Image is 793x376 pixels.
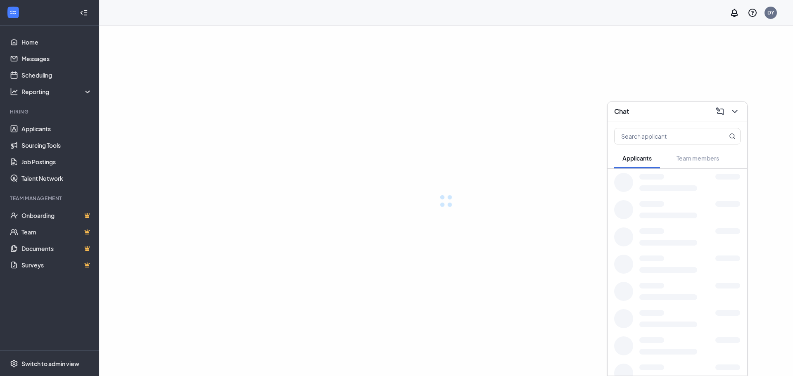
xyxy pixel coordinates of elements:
svg: MagnifyingGlass [729,133,736,140]
div: DY [767,9,774,16]
svg: ComposeMessage [715,106,725,116]
a: Messages [21,50,92,67]
div: Team Management [10,195,90,202]
svg: Settings [10,359,18,368]
button: ComposeMessage [712,105,726,118]
a: Home [21,34,92,50]
a: OnboardingCrown [21,207,92,224]
span: Team members [677,154,719,162]
a: Job Postings [21,154,92,170]
a: TeamCrown [21,224,92,240]
svg: WorkstreamLogo [9,8,17,17]
svg: Analysis [10,87,18,96]
a: Scheduling [21,67,92,83]
a: SurveysCrown [21,257,92,273]
a: Sourcing Tools [21,137,92,154]
div: Hiring [10,108,90,115]
h3: Chat [614,107,629,116]
div: Reporting [21,87,93,96]
input: Search applicant [615,128,712,144]
a: Applicants [21,121,92,137]
a: Talent Network [21,170,92,187]
svg: Collapse [80,9,88,17]
span: Applicants [622,154,652,162]
button: ChevronDown [727,105,741,118]
a: DocumentsCrown [21,240,92,257]
svg: ChevronDown [730,106,740,116]
svg: QuestionInfo [748,8,757,18]
svg: Notifications [729,8,739,18]
div: Switch to admin view [21,359,79,368]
